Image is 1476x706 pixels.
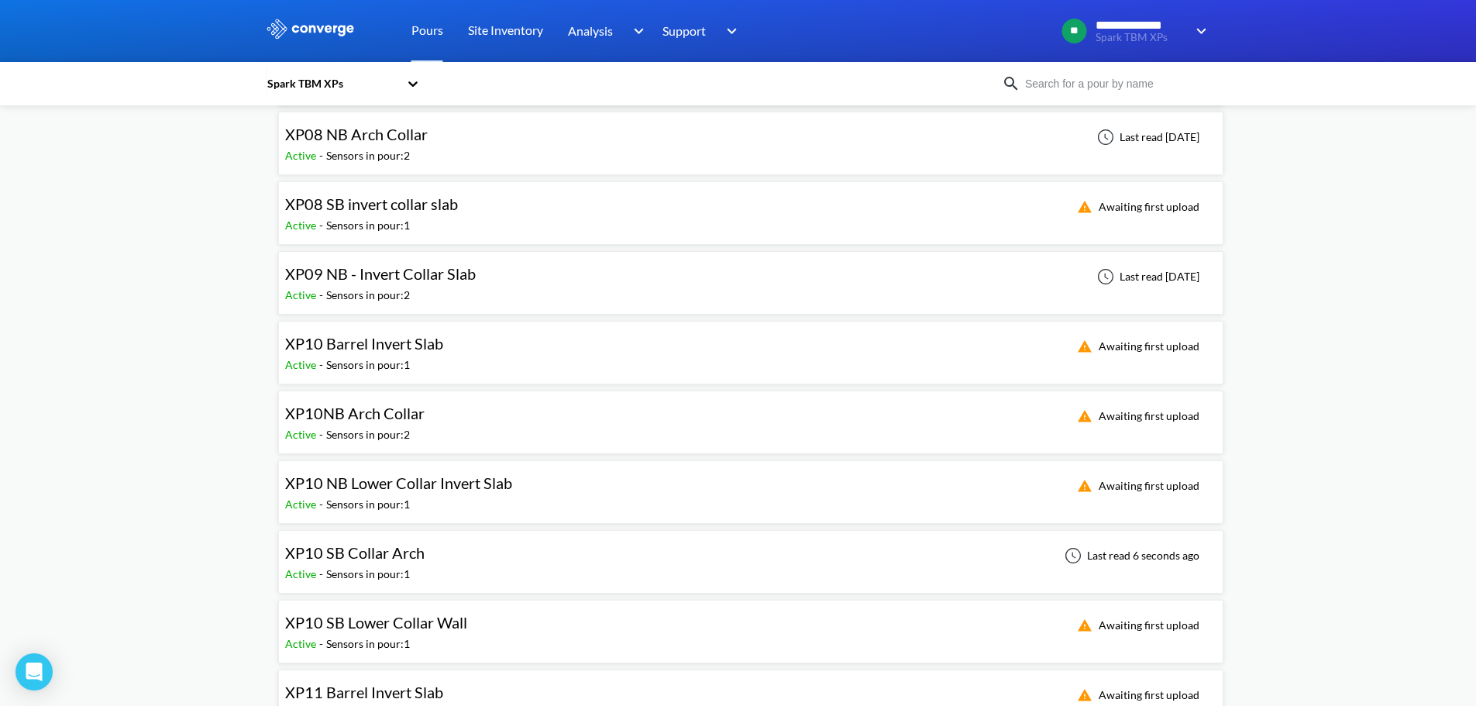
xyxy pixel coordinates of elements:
div: Sensors in pour: 1 [326,566,410,583]
span: Active [285,637,319,650]
img: downArrow.svg [1186,22,1211,40]
span: - [319,428,326,441]
div: Awaiting first upload [1068,686,1204,704]
span: - [319,288,326,301]
div: Last read [DATE] [1089,267,1204,286]
div: Awaiting first upload [1068,616,1204,635]
div: Last read 6 seconds ago [1056,546,1204,565]
span: Support [662,21,706,40]
span: Spark TBM XPs [1096,32,1186,43]
a: XP10 SB Collar ArchActive-Sensors in pour:1Last read 6 seconds ago [278,548,1223,561]
a: XP10NB Arch CollarActive-Sensors in pour:2Awaiting first upload [278,408,1223,422]
span: Active [285,149,319,162]
div: Sensors in pour: 2 [326,147,410,164]
a: XP08 NB Arch CollarActive-Sensors in pour:2Last read [DATE] [278,129,1223,143]
input: Search for a pour by name [1020,75,1208,92]
span: XP11 Barrel Invert Slab [285,683,443,701]
div: Awaiting first upload [1068,407,1204,425]
div: Sensors in pour: 1 [326,217,410,234]
span: XP08 NB Arch Collar [285,125,428,143]
div: Open Intercom Messenger [15,653,53,691]
span: Active [285,428,319,441]
span: Active [285,567,319,580]
div: Sensors in pour: 2 [326,287,410,304]
div: Last read [DATE] [1089,128,1204,146]
span: - [319,567,326,580]
div: Sensors in pour: 1 [326,356,410,374]
span: Active [285,498,319,511]
a: XP10 Barrel Invert SlabActive-Sensors in pour:1Awaiting first upload [278,339,1223,352]
span: - [319,637,326,650]
div: Sensors in pour: 2 [326,426,410,443]
span: XP10 SB Lower Collar Wall [285,613,467,632]
a: XP09 NB - Invert Collar SlabActive-Sensors in pour:2Last read [DATE] [278,269,1223,282]
span: XP08 SB invert collar slab [285,195,458,213]
a: XP08 SB invert collar slabActive-Sensors in pour:1Awaiting first upload [278,199,1223,212]
span: - [319,358,326,371]
span: XP10 SB Collar Arch [285,543,425,562]
div: Awaiting first upload [1068,477,1204,495]
span: Analysis [568,21,613,40]
div: Sensors in pour: 1 [326,635,410,653]
div: Awaiting first upload [1068,337,1204,356]
span: - [319,149,326,162]
div: Awaiting first upload [1068,198,1204,216]
img: icon-search.svg [1002,74,1020,93]
span: - [319,219,326,232]
span: XP10NB Arch Collar [285,404,425,422]
div: Sensors in pour: 1 [326,496,410,513]
img: downArrow.svg [717,22,741,40]
a: XP10 NB Lower Collar Invert SlabActive-Sensors in pour:1Awaiting first upload [278,478,1223,491]
div: Spark TBM XPs [266,75,399,92]
span: XP10 Barrel Invert Slab [285,334,443,353]
span: Active [285,288,319,301]
span: XP09 NB - Invert Collar Slab [285,264,476,283]
span: - [319,498,326,511]
img: logo_ewhite.svg [266,19,356,39]
img: downArrow.svg [623,22,648,40]
span: Active [285,219,319,232]
a: XP11 Barrel Invert SlabActive-Sensors in pour:1Awaiting first upload [278,687,1223,701]
a: XP10 SB Lower Collar WallActive-Sensors in pour:1Awaiting first upload [278,618,1223,631]
span: Active [285,358,319,371]
span: XP10 NB Lower Collar Invert Slab [285,474,512,492]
